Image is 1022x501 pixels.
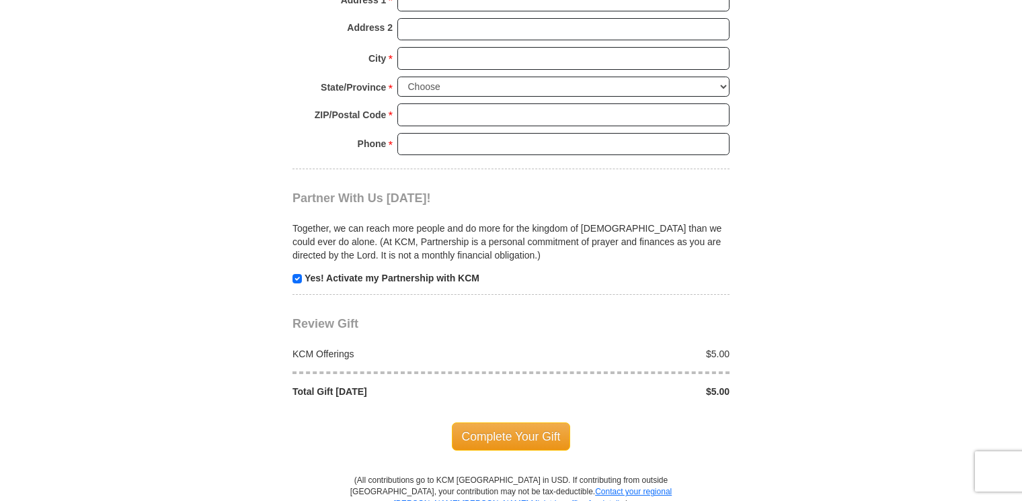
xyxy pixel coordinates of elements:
[286,385,512,398] div: Total Gift [DATE]
[292,191,431,205] span: Partner With Us [DATE]!
[511,347,737,361] div: $5.00
[292,317,358,330] span: Review Gift
[358,134,387,153] strong: Phone
[315,105,387,124] strong: ZIP/Postal Code
[292,222,730,262] p: Together, we can reach more people and do more for the kingdom of [DEMOGRAPHIC_DATA] than we coul...
[321,78,386,97] strong: State/Province
[452,422,571,451] span: Complete Your Gift
[305,273,479,283] strong: Yes! Activate my Partnership with KCM
[368,49,386,68] strong: City
[347,18,393,37] strong: Address 2
[511,385,737,398] div: $5.00
[286,347,512,361] div: KCM Offerings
